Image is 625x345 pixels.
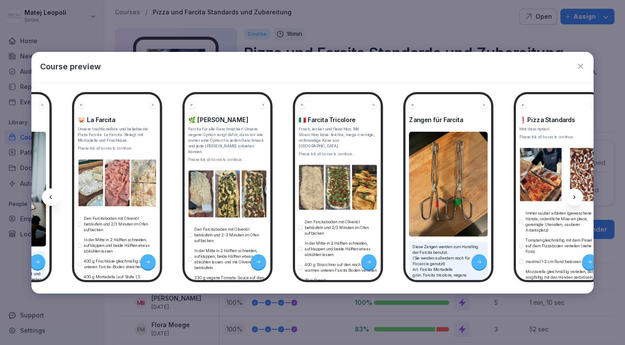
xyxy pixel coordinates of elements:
[194,275,267,286] p: 330 g vegane Tonnata-Sauce auf den unteren Farcita-Boden verteilen
[525,269,598,291] p: Mozzarella gleichmäßig verteilen, dabei sorgfältig mit den Händen zerbröseln, damit keine [PERSON...
[305,277,326,283] p: 70 g Rucola
[188,170,267,218] img: ya945lnumtlb23shzoqd1n9x.png
[305,219,378,236] p: Den Farcitaboden mit Olivenöl beträufeln und 2/3 Minuten im Ofen aufbacken
[409,132,488,237] img: Image and Text preview image
[78,126,157,143] p: Unsere traditionellste und beliebteste Pizza Farcita: La Farcita. Belegt mit Mortadella und Frisc...
[188,126,267,154] p: Farcita für alle Geschmäcker! Unsere vegane Option sorgt dafür, dass wir wie immer eine Option fü...
[84,258,157,270] p: 400 g Frischkäse gleichmäßig auf den unteren Farcita-Boden streichen
[412,244,484,278] p: Diese Zangen werden zum Handling der Farcita benutzt. (Sie werden außerdem noch für Focaccia genu...
[299,126,378,149] p: Frisch, lecker und fleischlos. Mit Stracchino käse: leichte, mega-cremige, vollmundige Käse aus [...
[194,226,267,243] p: Den Farcitaboden mit Olivenöl beträufeln und 2-3 Minuten im Ofen aufbacken.
[84,274,157,285] p: 400 g Mortadella (auf Stufe 1,5 geschnitten) darauf verteilen
[84,215,157,232] p: Den Farcitaboden mit Olivenöl beträufeln und 2/3 Minuten im Ofen aufbacken
[188,116,267,123] h4: 🌿 [PERSON_NAME]
[40,61,101,72] p: Course preview
[519,134,598,140] div: Please tick all boxes to continue.
[299,116,378,123] h4: 🇮🇹 Farcita Tricolore
[84,237,157,254] p: In der Mitte in 2 Hälften schneiden, aufklappen und beide Hälften etwas abkühlen lassen
[299,151,378,157] div: Please tick all boxes to continue.
[299,164,378,210] img: j7hepy80dqez0brq6qcbkcu3.png
[525,259,581,264] p: maximal 1-2 cm Rand belassen
[78,116,157,123] h4: 🐷 La Farcita
[188,157,267,162] div: Please tick all boxes to continue.
[78,146,157,151] div: Please tick all boxes to continue.
[305,240,378,257] p: In der Mitte in 2 Hälften schneiden, aufklappen und beide Hälften etwas abkühlen lassen.
[194,248,267,270] p: In der Mitte in 2 Hälften schneiden, aufklappen, beide Hälften etwas abkühlen lassen und mit Oliv...
[525,210,598,233] p: Immer sauber arbeiten (gewaschene Hände, ordentliche Mise-en place, gereinigte Utensilien, sauber...
[409,116,488,123] h4: Zangen für Farcita
[525,237,598,254] p: Tomaten gleichmäßig mit dem Pinsel auf dem Pizzaboden verteilen (siehe Foto)
[305,262,378,273] p: 400 g Stracchino auf den noch leicht warmen unteren Farcita Boden verteilen
[78,159,157,207] img: fjiz05cyydzdv68ywqm3kd85.png
[519,126,598,132] p: Hint description
[519,147,598,202] img: o3m93vxs2oj1iisfkx83d70n.png
[519,116,598,123] h4: ❗️Pizza Standards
